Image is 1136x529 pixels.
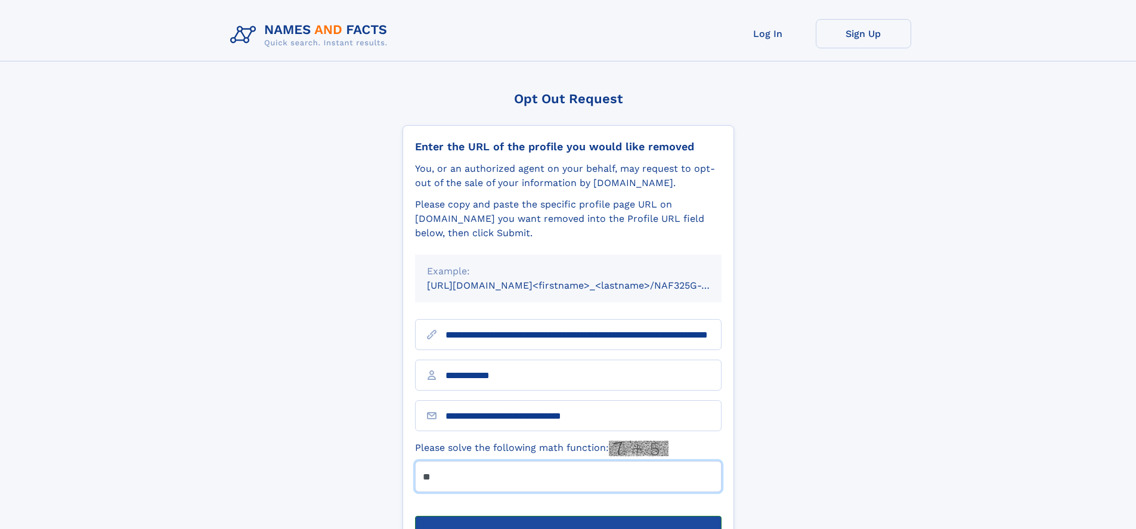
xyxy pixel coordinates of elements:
[427,264,710,279] div: Example:
[225,19,397,51] img: Logo Names and Facts
[720,19,816,48] a: Log In
[403,91,734,106] div: Opt Out Request
[427,280,744,291] small: [URL][DOMAIN_NAME]<firstname>_<lastname>/NAF325G-xxxxxxxx
[415,441,668,456] label: Please solve the following math function:
[415,162,722,190] div: You, or an authorized agent on your behalf, may request to opt-out of the sale of your informatio...
[816,19,911,48] a: Sign Up
[415,140,722,153] div: Enter the URL of the profile you would like removed
[415,197,722,240] div: Please copy and paste the specific profile page URL on [DOMAIN_NAME] you want removed into the Pr...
